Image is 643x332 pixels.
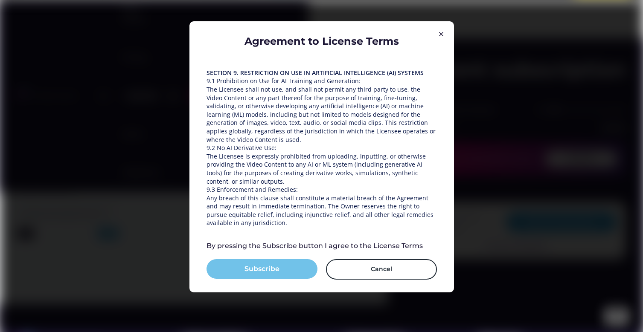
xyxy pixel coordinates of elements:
[207,77,361,85] span: 9.1 Prohibition on Use for AI Training and Generation:
[207,259,317,279] button: Subscribe
[207,144,276,152] span: 9.2 No AI Derivative Use:
[207,185,298,193] span: 9.3 Enforcement and Remedies:
[207,69,424,77] span: SECTION 9. RESTRICTION ON USE IN ARTIFICIAL INTELLIGENCE (AI) SYSTEMS
[207,194,435,227] span: Any breach of this clause shall constitute a material breach of the Agreement and may result in i...
[207,85,437,144] span: The Licensee shall not use, and shall not permit any third party to use, the Video Content or any...
[326,259,437,280] button: Cancel
[207,152,428,185] span: The Licensee is expressly prohibited from uploading, inputting, or otherwise providing the Video ...
[436,29,446,39] img: Group%201000002326.svg
[207,241,423,251] div: By pressing the Subscribe button I agree to the License Terms
[244,34,399,49] div: Agreement to License Terms
[607,298,634,323] iframe: chat widget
